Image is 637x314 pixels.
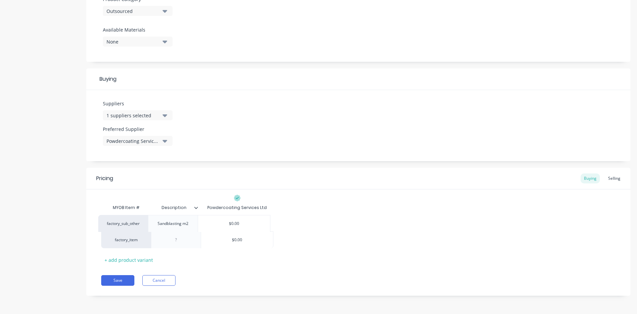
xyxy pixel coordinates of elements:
[605,173,624,183] div: Selling
[103,26,173,33] label: Available Materials
[103,126,173,133] label: Preferred Supplier
[101,255,156,265] div: + add product variant
[103,110,173,120] button: 1 suppliers selected
[103,37,173,47] button: None
[101,275,134,286] button: Save
[101,201,151,214] div: MYOB Item #
[581,173,600,183] div: Buying
[142,275,176,286] button: Cancel
[207,205,267,211] div: Powdercoating Services Ltd
[86,68,630,90] div: Buying
[106,8,160,15] div: Outsourced
[103,6,173,16] button: Outsourced
[96,174,113,182] div: Pricing
[106,138,160,145] div: Powdercoating Services Ltd
[106,38,160,45] div: None
[106,112,160,119] div: 1 suppliers selected
[103,100,173,107] label: Suppliers
[103,136,173,146] button: Powdercoating Services Ltd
